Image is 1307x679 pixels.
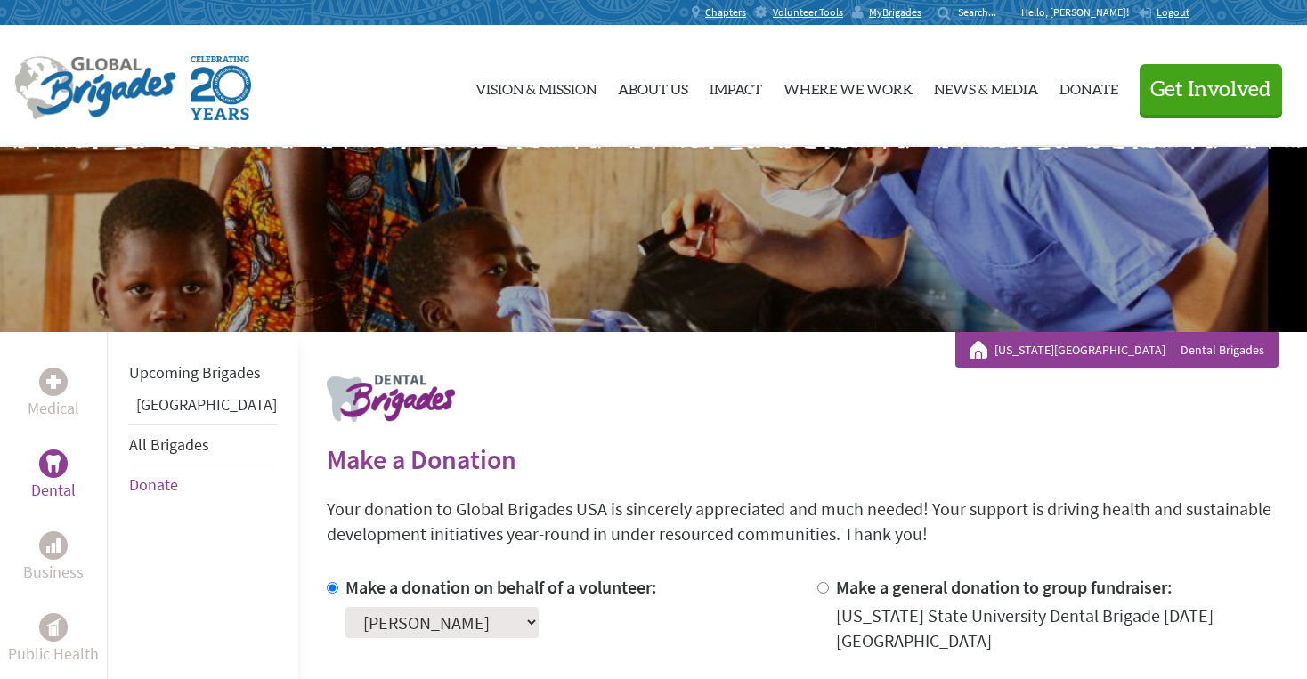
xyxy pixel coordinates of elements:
[8,642,99,667] p: Public Health
[345,576,657,598] label: Make a donation on behalf of a volunteer:
[934,40,1038,133] a: News & Media
[1157,5,1189,19] span: Logout
[1138,5,1189,20] a: Logout
[46,618,61,636] img: Public Health
[1021,5,1138,20] p: Hello, [PERSON_NAME]!
[970,341,1264,359] div: Dental Brigades
[46,455,61,472] img: Dental
[327,375,455,422] img: logo-dental.png
[8,613,99,667] a: Public HealthPublic Health
[23,560,84,585] p: Business
[136,394,277,415] a: [GEOGRAPHIC_DATA]
[475,40,597,133] a: Vision & Mission
[327,443,1279,475] h2: Make a Donation
[46,538,61,553] img: Business
[14,56,176,120] img: Global Brigades Logo
[28,368,79,421] a: MedicalMedical
[129,424,277,465] li: All Brigades
[31,449,76,503] a: DentalDental
[869,5,921,20] span: MyBrigades
[39,368,68,396] div: Medical
[710,40,762,133] a: Impact
[1059,40,1118,133] a: Donate
[191,56,251,120] img: Global Brigades Celebrating 20 Years
[129,362,261,383] a: Upcoming Brigades
[836,603,1279,653] div: [US_STATE] State University Dental Brigade [DATE] [GEOGRAPHIC_DATA]
[618,40,688,133] a: About Us
[46,375,61,389] img: Medical
[327,497,1279,546] p: Your donation to Global Brigades USA is sincerely appreciated and much needed! Your support is dr...
[1140,64,1282,115] button: Get Involved
[23,531,84,585] a: BusinessBusiness
[39,449,68,478] div: Dental
[773,5,843,20] span: Volunteer Tools
[129,392,277,424] li: Guatemala
[129,465,277,505] li: Donate
[31,478,76,503] p: Dental
[836,576,1173,598] label: Make a general donation to group fundraiser:
[958,5,1009,19] input: Search...
[783,40,913,133] a: Where We Work
[39,531,68,560] div: Business
[28,396,79,421] p: Medical
[129,434,209,455] a: All Brigades
[129,474,178,495] a: Donate
[994,341,1173,359] a: [US_STATE][GEOGRAPHIC_DATA]
[1150,79,1271,101] span: Get Involved
[39,613,68,642] div: Public Health
[129,353,277,392] li: Upcoming Brigades
[705,5,746,20] span: Chapters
